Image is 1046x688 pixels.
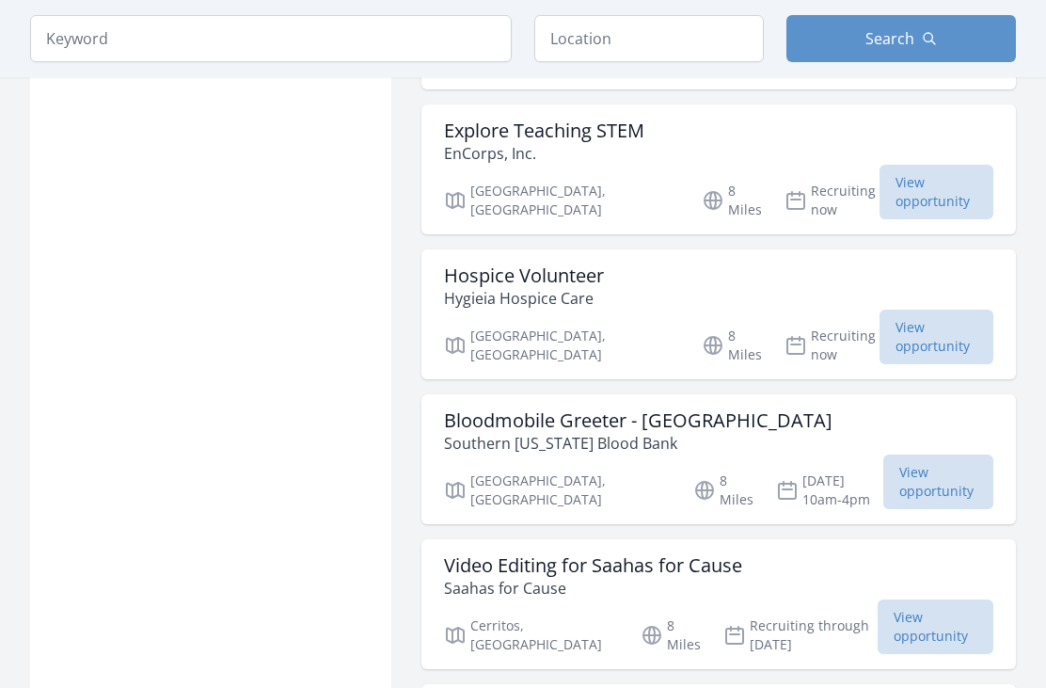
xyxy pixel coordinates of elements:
[421,250,1016,380] a: Hospice Volunteer Hygieia Hospice Care [GEOGRAPHIC_DATA], [GEOGRAPHIC_DATA] 8 Miles Recruiting no...
[784,328,880,365] p: Recruiting now
[883,456,993,510] span: View opportunity
[444,265,604,288] h3: Hospice Volunteer
[776,472,883,510] p: [DATE] 10am-4pm
[444,555,742,578] h3: Video Editing for Saahas for Cause
[421,540,1016,670] a: Video Editing for Saahas for Cause Saahas for Cause Cerritos, [GEOGRAPHIC_DATA] 8 Miles Recruitin...
[880,166,993,220] span: View opportunity
[641,617,701,655] p: 8 Miles
[444,288,604,311] p: Hygieia Hospice Care
[444,617,618,655] p: Cerritos, [GEOGRAPHIC_DATA]
[444,143,644,166] p: EnCorps, Inc.
[444,183,679,220] p: [GEOGRAPHIC_DATA], [GEOGRAPHIC_DATA]
[784,183,880,220] p: Recruiting now
[30,15,512,62] input: Keyword
[421,395,1016,525] a: Bloodmobile Greeter - [GEOGRAPHIC_DATA] Southern [US_STATE] Blood Bank [GEOGRAPHIC_DATA], [GEOGRA...
[702,328,762,365] p: 8 Miles
[421,105,1016,235] a: Explore Teaching STEM EnCorps, Inc. [GEOGRAPHIC_DATA], [GEOGRAPHIC_DATA] 8 Miles Recruiting now V...
[444,120,644,143] h3: Explore Teaching STEM
[723,617,879,655] p: Recruiting through [DATE]
[693,472,753,510] p: 8 Miles
[865,27,914,50] span: Search
[444,328,679,365] p: [GEOGRAPHIC_DATA], [GEOGRAPHIC_DATA]
[878,600,993,655] span: View opportunity
[444,472,671,510] p: [GEOGRAPHIC_DATA], [GEOGRAPHIC_DATA]
[444,578,742,600] p: Saahas for Cause
[534,15,764,62] input: Location
[702,183,762,220] p: 8 Miles
[880,311,993,365] span: View opportunity
[444,410,832,433] h3: Bloodmobile Greeter - [GEOGRAPHIC_DATA]
[786,15,1016,62] button: Search
[444,433,832,456] p: Southern [US_STATE] Blood Bank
